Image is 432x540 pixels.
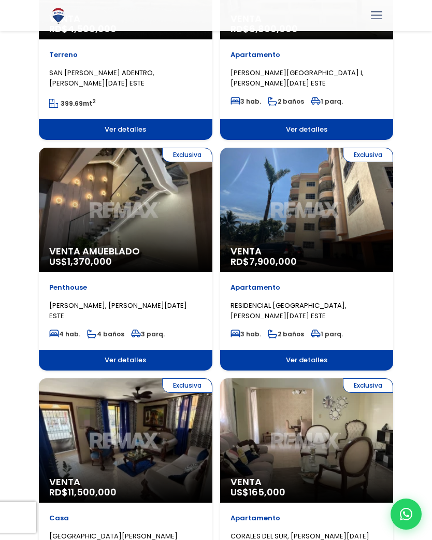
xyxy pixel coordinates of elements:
span: Ver detalles [39,119,212,140]
span: 4 hab. [49,330,80,338]
span: Venta [231,477,383,487]
span: 399.69 [61,99,83,108]
span: 4 baños [87,330,124,338]
span: 2 baños [268,330,304,338]
p: Apartamento [231,513,383,523]
span: 165,000 [249,486,285,499]
span: Exclusiva [162,378,212,393]
span: Venta [231,246,383,257]
span: Exclusiva [162,148,212,162]
span: SAN [PERSON_NAME] ADENTRO, [PERSON_NAME][DATE] ESTE [49,68,154,88]
span: 11,500,000 [68,486,117,499]
a: Exclusiva Venta Amueblado US$1,370,000 Penthouse [PERSON_NAME], [PERSON_NAME][DATE] ESTE 4 hab. 4... [39,148,212,371]
span: 1 parq. [311,97,343,106]
p: Apartamento [231,50,383,60]
span: Exclusiva [343,148,393,162]
a: Exclusiva Venta RD$7,900,000 Apartamento RESIDENCIAL [GEOGRAPHIC_DATA], [PERSON_NAME][DATE] ESTE ... [220,148,394,371]
span: 2 baños [268,97,304,106]
span: 3 parq. [131,330,165,338]
span: RD$ [231,255,297,268]
span: 1,370,000 [67,255,112,268]
span: Exclusiva [343,378,393,393]
span: 3 hab. [231,330,261,338]
p: Casa [49,513,202,523]
p: Penthouse [49,282,202,293]
span: 3 hab. [231,97,261,106]
span: 1 parq. [311,330,343,338]
p: Terreno [49,50,202,60]
span: mt [49,99,96,108]
sup: 2 [92,97,96,105]
span: [PERSON_NAME][GEOGRAPHIC_DATA] I, [PERSON_NAME][DATE] ESTE [231,68,364,88]
span: US$ [231,486,285,499]
a: mobile menu [368,7,385,24]
img: Logo de REMAX [49,7,67,25]
p: Apartamento [231,282,383,293]
span: 7,900,000 [249,255,297,268]
span: Ver detalles [220,350,394,371]
span: US$ [49,255,112,268]
span: RESIDENCIAL [GEOGRAPHIC_DATA], [PERSON_NAME][DATE] ESTE [231,301,347,321]
span: Ver detalles [220,119,394,140]
span: RD$ [49,486,117,499]
span: Venta [49,477,202,487]
span: [PERSON_NAME], [PERSON_NAME][DATE] ESTE [49,301,187,321]
span: Ver detalles [39,350,212,371]
span: Venta Amueblado [49,246,202,257]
